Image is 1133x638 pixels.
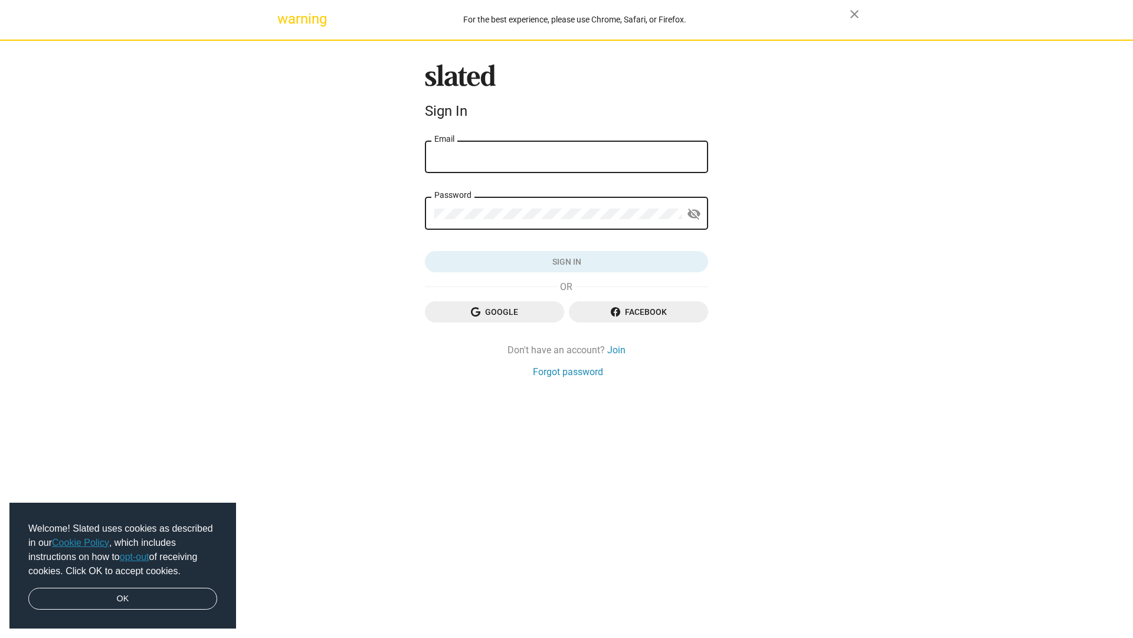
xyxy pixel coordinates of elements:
div: For the best experience, please use Chrome, Safari, or Firefox. [300,12,850,28]
span: Google [434,301,555,323]
mat-icon: warning [277,12,292,26]
a: Join [607,344,626,356]
sl-branding: Sign In [425,64,708,125]
div: cookieconsent [9,503,236,629]
mat-icon: visibility_off [687,205,701,223]
a: Forgot password [533,366,603,378]
div: Don't have an account? [425,344,708,356]
button: Facebook [569,301,708,323]
a: opt-out [120,552,149,562]
div: Sign In [425,103,708,119]
a: Cookie Policy [52,538,109,548]
span: Facebook [578,301,699,323]
button: Show password [682,203,706,226]
button: Google [425,301,564,323]
span: Welcome! Slated uses cookies as described in our , which includes instructions on how to of recei... [28,522,217,578]
mat-icon: close [847,7,862,21]
a: dismiss cookie message [28,588,217,610]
